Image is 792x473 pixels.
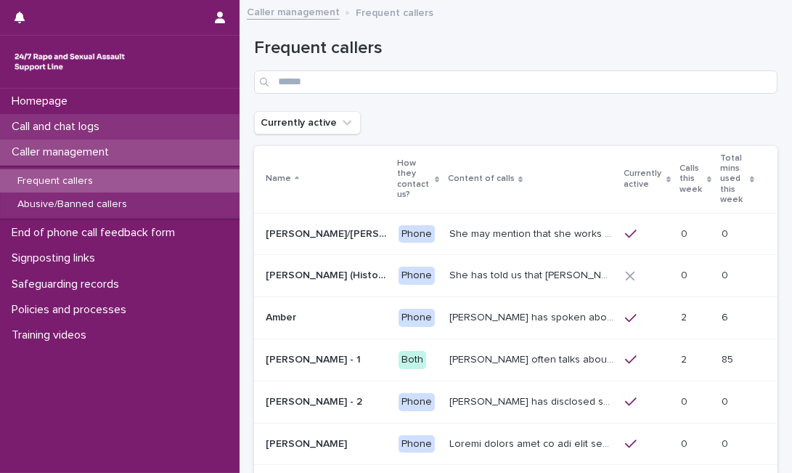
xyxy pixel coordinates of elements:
[6,328,98,342] p: Training videos
[722,435,731,450] p: 0
[399,393,435,411] div: Phone
[722,351,736,366] p: 85
[449,225,616,240] p: She may mention that she works as a Nanny, looking after two children. Abbie / Emily has let us k...
[449,267,616,282] p: She has told us that Prince Andrew was involved with her abuse. Men from Hollywood (or 'Hollywood...
[679,161,703,198] p: Calls this week
[399,309,435,327] div: Phone
[6,94,79,108] p: Homepage
[722,225,731,240] p: 0
[681,225,690,240] p: 0
[397,155,431,203] p: How they contact us?
[399,267,435,285] div: Phone
[722,309,731,324] p: 6
[449,351,616,366] p: Amy often talks about being raped a night before or 2 weeks ago or a month ago. She also makes re...
[266,351,364,366] p: [PERSON_NAME] - 1
[6,198,139,211] p: Abusive/Banned callers
[254,339,777,381] tr: [PERSON_NAME] - 1[PERSON_NAME] - 1 Both[PERSON_NAME] often talks about being raped a night before...
[266,171,291,187] p: Name
[254,423,777,465] tr: [PERSON_NAME][PERSON_NAME] PhoneLoremi dolors amet co adi elit seddo eiu tempor in u labor et dol...
[681,393,690,408] p: 0
[254,111,361,134] button: Currently active
[6,226,187,240] p: End of phone call feedback form
[6,145,121,159] p: Caller management
[266,309,299,324] p: Amber
[399,435,435,453] div: Phone
[6,175,105,187] p: Frequent callers
[6,303,138,317] p: Policies and processes
[6,251,107,265] p: Signposting links
[356,4,433,20] p: Frequent callers
[720,150,746,209] p: Total mins used this week
[448,171,515,187] p: Content of calls
[681,435,690,450] p: 0
[12,47,128,76] img: rhQMoQhaT3yELyF149Cw
[399,351,426,369] div: Both
[247,3,340,20] a: Caller management
[6,278,131,291] p: Safeguarding records
[6,120,111,134] p: Call and chat logs
[399,225,435,243] div: Phone
[449,393,616,408] p: Amy has disclosed she has survived two rapes, one in the UK and the other in Australia in 2013. S...
[254,70,777,94] input: Search
[449,309,616,324] p: Amber has spoken about multiple experiences of sexual abuse. Amber told us she is now 18 (as of 0...
[254,297,777,339] tr: AmberAmber Phone[PERSON_NAME] has spoken about multiple experiences of [MEDICAL_DATA]. [PERSON_NA...
[266,225,390,240] p: Abbie/Emily (Anon/'I don't know'/'I can't remember')
[254,255,777,297] tr: [PERSON_NAME] (Historic Plan)[PERSON_NAME] (Historic Plan) PhoneShe has told us that [PERSON_NAME...
[681,267,690,282] p: 0
[254,38,777,59] h1: Frequent callers
[266,267,390,282] p: Alison (Historic Plan)
[681,351,690,366] p: 2
[254,381,777,423] tr: [PERSON_NAME] - 2[PERSON_NAME] - 2 Phone[PERSON_NAME] has disclosed she has survived two rapes, o...
[449,435,616,450] p: Andrew shared that he has been raped and beaten by a group of men in or near his home twice withi...
[254,213,777,255] tr: [PERSON_NAME]/[PERSON_NAME] (Anon/'I don't know'/'I can't remember')[PERSON_NAME]/[PERSON_NAME] (...
[722,393,731,408] p: 0
[722,267,731,282] p: 0
[624,166,662,193] p: Currently active
[266,435,350,450] p: [PERSON_NAME]
[266,393,365,408] p: [PERSON_NAME] - 2
[681,309,690,324] p: 2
